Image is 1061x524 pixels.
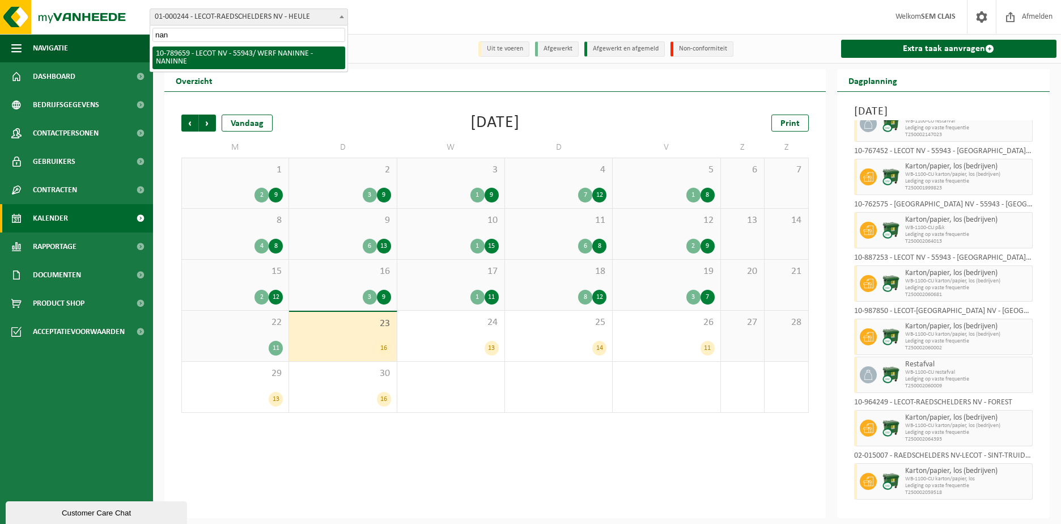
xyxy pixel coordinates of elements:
[905,467,1030,476] span: Karton/papier, los (bedrijven)
[33,91,99,119] span: Bedrijfsgegevens
[150,9,347,25] span: 01-000244 - LECOT-RAEDSCHELDERS NV - HEULE
[905,238,1030,245] span: T250002064013
[701,239,715,253] div: 9
[905,369,1030,376] span: WB-1100-CU restafval
[403,164,499,176] span: 3
[618,214,714,227] span: 12
[618,316,714,329] span: 26
[592,188,606,202] div: 12
[905,178,1030,185] span: Lediging op vaste frequentie
[905,345,1030,352] span: T250002060002
[905,278,1030,285] span: WB-1100-CU karton/papier, los (bedrijven)
[837,69,909,91] h2: Dagplanning
[164,69,224,91] h2: Overzicht
[905,171,1030,178] span: WB-1100-CU karton/papier, los (bedrijven)
[905,322,1030,331] span: Karton/papier, los (bedrijven)
[254,290,269,305] div: 2
[727,316,758,329] span: 27
[33,119,99,147] span: Contactpersonen
[770,164,802,176] span: 7
[485,290,499,305] div: 11
[905,269,1030,278] span: Karton/papier, los (bedrijven)
[770,316,802,329] span: 28
[771,115,809,132] a: Print
[33,261,81,289] span: Documenten
[377,239,391,253] div: 13
[905,285,1030,291] span: Lediging op vaste frequentie
[592,341,606,356] div: 14
[363,239,377,253] div: 6
[377,392,391,407] div: 16
[295,164,391,176] span: 2
[397,137,505,158] td: W
[882,420,899,437] img: WB-1100-CU
[841,40,1057,58] a: Extra taak aanvragen
[854,201,1033,212] div: 10-762575 - [GEOGRAPHIC_DATA] NV - 55943 - [GEOGRAPHIC_DATA][PERSON_NAME] - [GEOGRAPHIC_DATA][PER...
[6,499,189,524] iframe: chat widget
[727,214,758,227] span: 13
[882,115,899,132] img: WB-1100-CU
[403,214,499,227] span: 10
[765,137,808,158] td: Z
[670,41,733,57] li: Non-conformiteit
[33,318,125,346] span: Acceptatievoorwaarden
[295,265,391,278] span: 16
[295,318,391,330] span: 23
[485,341,499,356] div: 13
[33,34,68,62] span: Navigatie
[188,367,283,380] span: 29
[780,119,800,128] span: Print
[905,162,1030,171] span: Karton/papier, los (bedrijven)
[150,9,348,26] span: 01-000244 - LECOT-RAEDSCHELDERS NV - HEULE
[269,341,283,356] div: 11
[905,489,1030,496] span: T250002059518
[905,476,1030,483] span: WB-1100-CU karton/papier, los
[905,118,1030,125] span: WB-1100-CU restafval
[905,413,1030,422] span: Karton/papier, los (bedrijven)
[269,188,283,202] div: 9
[478,41,529,57] li: Uit te voeren
[578,188,592,202] div: 7
[592,290,606,305] div: 12
[905,231,1030,238] span: Lediging op vaste frequentie
[470,239,485,253] div: 1
[905,132,1030,138] span: T250002147023
[618,265,714,278] span: 19
[377,341,391,356] div: 16
[470,290,485,305] div: 1
[188,316,283,329] span: 22
[363,188,377,202] div: 3
[905,225,1030,231] span: WB-1100-CU p&k
[686,188,701,202] div: 1
[470,115,520,132] div: [DATE]
[701,188,715,202] div: 8
[921,12,956,21] strong: SEM CLAIS
[269,392,283,407] div: 13
[295,214,391,227] span: 9
[854,307,1033,319] div: 10-987850 - LECOT-[GEOGRAPHIC_DATA] NV - [GEOGRAPHIC_DATA]
[727,164,758,176] span: 6
[905,360,1030,369] span: Restafval
[199,115,216,132] span: Volgende
[377,188,391,202] div: 9
[511,265,606,278] span: 18
[613,137,720,158] td: V
[511,316,606,329] span: 25
[403,265,499,278] span: 17
[854,254,1033,265] div: 10-887253 - LECOT NV - 55943 - [GEOGRAPHIC_DATA] - [GEOGRAPHIC_DATA]
[686,290,701,305] div: 3
[33,204,68,233] span: Kalender
[905,338,1030,345] span: Lediging op vaste frequentie
[485,239,499,253] div: 15
[905,429,1030,436] span: Lediging op vaste frequentie
[905,376,1030,383] span: Lediging op vaste frequentie
[33,289,84,318] span: Product Shop
[485,188,499,202] div: 9
[905,422,1030,429] span: WB-1100-CU karton/papier, los (bedrijven)
[33,176,77,204] span: Contracten
[403,316,499,329] span: 24
[721,137,765,158] td: Z
[511,164,606,176] span: 4
[505,137,613,158] td: D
